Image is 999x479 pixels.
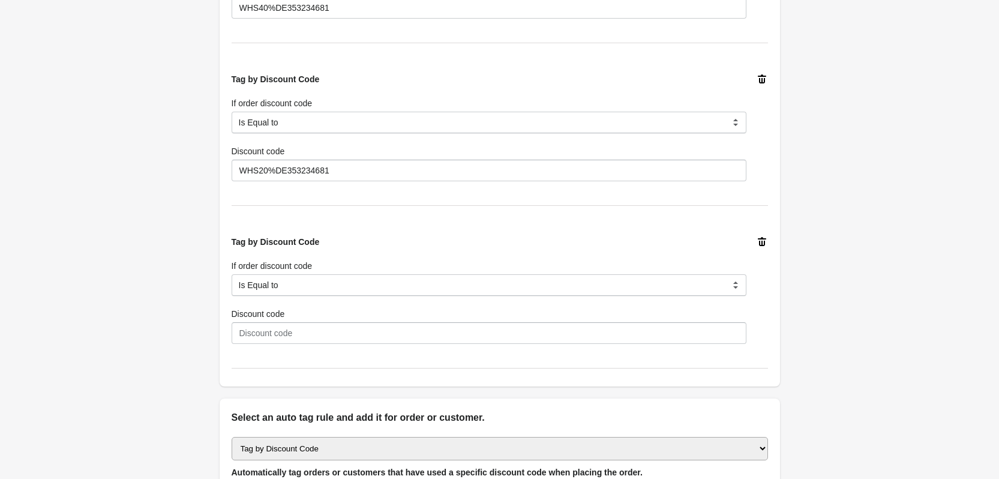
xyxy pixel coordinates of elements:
[232,411,768,425] h2: Select an auto tag rule and add it for order or customer.
[232,308,285,320] label: Discount code
[232,97,313,109] label: If order discount code
[232,237,320,247] span: Tag by Discount Code
[232,145,285,157] label: Discount code
[232,260,313,272] label: If order discount code
[232,74,320,84] span: Tag by Discount Code
[232,322,746,344] input: Discount code
[232,160,746,181] input: Discount code
[232,468,643,477] span: Automatically tag orders or customers that have used a specific discount code when placing the or...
